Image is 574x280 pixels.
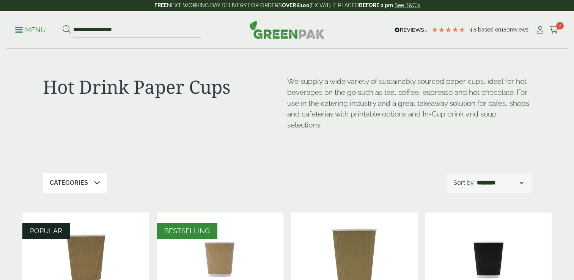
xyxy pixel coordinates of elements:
strong: OVER £100 [282,2,310,8]
p: Menu [15,25,46,35]
div: 4.78 Stars [431,26,465,33]
img: GreenPak Supplies [250,20,325,39]
span: POPULAR [30,227,62,235]
a: 0 [549,24,559,36]
h1: Hot Drink Paper Cups [43,76,287,98]
span: 0 [556,22,564,30]
select: Shop order [475,178,525,187]
span: Based on [478,27,501,33]
a: Menu [15,25,46,33]
img: REVIEWS.io [395,27,428,33]
i: Cart [549,26,559,34]
i: My Account [535,26,545,34]
span: reviews [510,27,528,33]
span: 180 [501,27,510,33]
a: See T&C's [395,2,420,8]
strong: BEFORE 2 pm [359,2,393,8]
span: 4.8 [469,27,478,33]
p: We supply a wide variety of sustainably sourced paper cups, ideal for hot beverages on the go suc... [287,76,532,131]
p: Categories [50,178,88,187]
p: Sort by [453,178,474,187]
span: BESTSELLING [164,227,210,235]
strong: FREE [154,2,167,8]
